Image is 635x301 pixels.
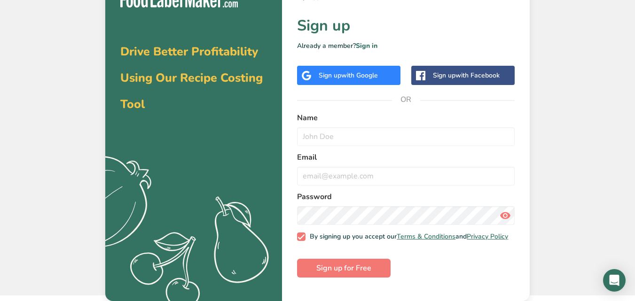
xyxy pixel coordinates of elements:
[603,269,626,292] div: Open Intercom Messenger
[297,15,515,37] h1: Sign up
[316,262,371,274] span: Sign up for Free
[297,127,515,146] input: John Doe
[467,232,508,241] a: Privacy Policy
[120,44,263,112] span: Drive Better Profitability Using Our Recipe Costing Tool
[341,71,378,80] span: with Google
[297,191,515,202] label: Password
[306,232,509,241] span: By signing up you accept our and
[297,152,515,163] label: Email
[433,70,500,80] div: Sign up
[297,41,515,51] p: Already a member?
[319,70,378,80] div: Sign up
[356,41,377,50] a: Sign in
[397,232,455,241] a: Terms & Conditions
[297,259,391,278] button: Sign up for Free
[392,85,420,114] span: OR
[455,71,500,80] span: with Facebook
[297,112,515,123] label: Name
[297,167,515,185] input: email@example.com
